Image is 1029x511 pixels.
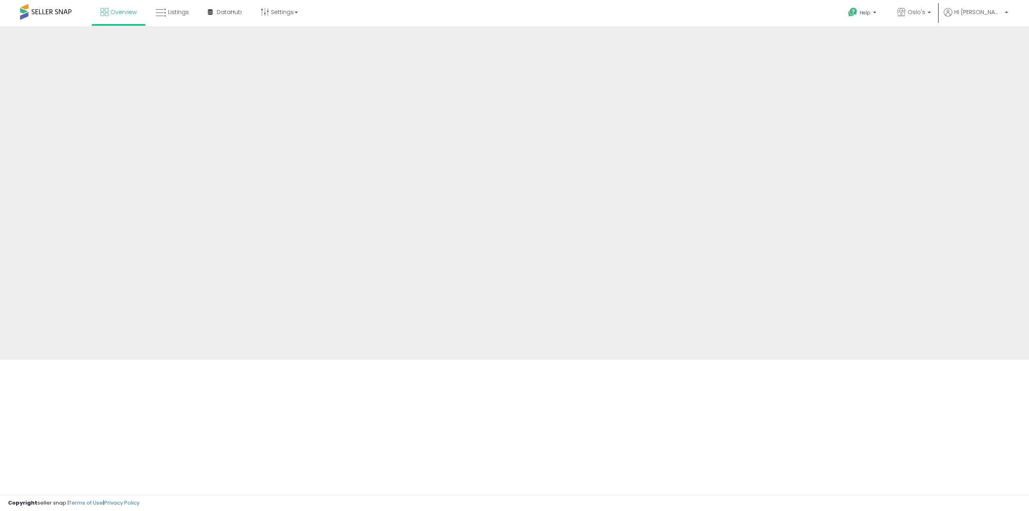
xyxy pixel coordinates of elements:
i: Get Help [848,7,858,17]
span: DataHub [217,8,242,16]
span: Overview [111,8,137,16]
span: Oslo's [908,8,925,16]
a: Help [842,1,884,26]
a: Hi [PERSON_NAME] [944,8,1008,26]
span: Listings [168,8,189,16]
span: Hi [PERSON_NAME] [954,8,1002,16]
span: Help [860,9,871,16]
